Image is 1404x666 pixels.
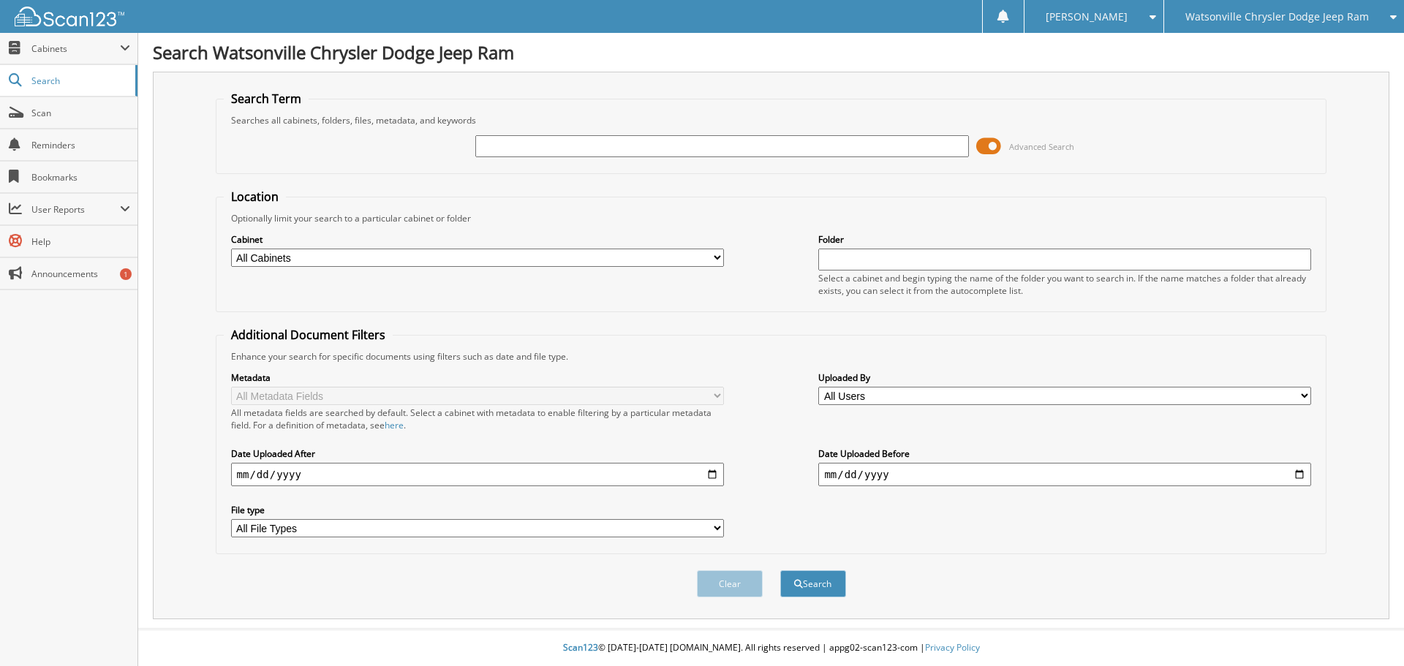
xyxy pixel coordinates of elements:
span: Cabinets [31,42,120,55]
h1: Search Watsonville Chrysler Dodge Jeep Ram [153,40,1389,64]
label: Uploaded By [818,371,1311,384]
span: [PERSON_NAME] [1046,12,1128,21]
div: Enhance your search for specific documents using filters such as date and file type. [224,350,1319,363]
input: end [818,463,1311,486]
span: Bookmarks [31,171,130,183]
label: Folder [818,233,1311,246]
div: 1 [120,268,132,280]
span: Advanced Search [1009,141,1074,152]
a: here [385,419,404,431]
span: Reminders [31,139,130,151]
div: Searches all cabinets, folders, files, metadata, and keywords [224,114,1319,126]
button: Clear [697,570,763,597]
img: scan123-logo-white.svg [15,7,124,26]
span: Watsonville Chrysler Dodge Jeep Ram [1185,12,1369,21]
div: Select a cabinet and begin typing the name of the folder you want to search in. If the name match... [818,272,1311,297]
div: © [DATE]-[DATE] [DOMAIN_NAME]. All rights reserved | appg02-scan123-com | [138,630,1404,666]
legend: Search Term [224,91,309,107]
label: Date Uploaded Before [818,447,1311,460]
legend: Location [224,189,286,205]
span: Scan [31,107,130,119]
a: Privacy Policy [925,641,980,654]
button: Search [780,570,846,597]
legend: Additional Document Filters [224,327,393,343]
span: Help [31,235,130,248]
label: Metadata [231,371,724,384]
span: Scan123 [563,641,598,654]
span: Search [31,75,128,87]
div: Optionally limit your search to a particular cabinet or folder [224,212,1319,224]
label: Cabinet [231,233,724,246]
span: User Reports [31,203,120,216]
span: Announcements [31,268,130,280]
input: start [231,463,724,486]
label: File type [231,504,724,516]
div: All metadata fields are searched by default. Select a cabinet with metadata to enable filtering b... [231,406,724,431]
label: Date Uploaded After [231,447,724,460]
